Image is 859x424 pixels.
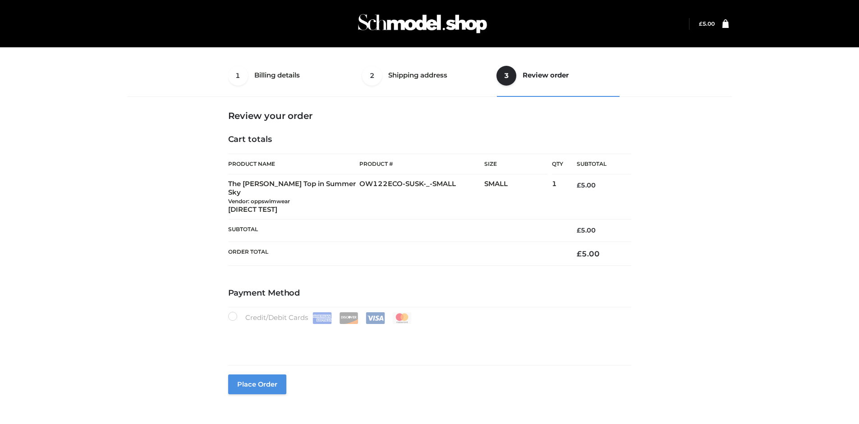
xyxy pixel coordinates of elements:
iframe: Secure payment input frame [226,322,629,355]
small: Vendor: oppswimwear [228,198,290,205]
img: Mastercard [392,312,412,324]
bdi: 5.00 [577,249,600,258]
img: Discover [339,312,358,324]
th: Size [484,154,547,174]
td: 1 [552,174,563,219]
img: Visa [366,312,385,324]
th: Subtotal [563,154,631,174]
th: Qty [552,154,563,174]
th: Subtotal [228,219,564,242]
span: £ [577,226,581,234]
td: OW122ECO-SUSK-_-SMALL [359,174,484,219]
h4: Cart totals [228,135,631,145]
bdi: 5.00 [699,20,715,27]
button: Place order [228,374,286,394]
span: £ [577,249,582,258]
label: Credit/Debit Cards [228,312,413,324]
th: Product # [359,154,484,174]
span: £ [699,20,703,27]
bdi: 5.00 [577,181,596,189]
bdi: 5.00 [577,226,596,234]
a: £5.00 [699,20,715,27]
img: Schmodel Admin 964 [355,6,490,41]
th: Order Total [228,242,564,265]
img: Amex [312,312,332,324]
span: £ [577,181,581,189]
td: The [PERSON_NAME] Top in Summer Sky [DIRECT TEST] [228,174,360,219]
td: SMALL [484,174,552,219]
h3: Review your order [228,110,631,121]
h4: Payment Method [228,288,631,298]
th: Product Name [228,154,360,174]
